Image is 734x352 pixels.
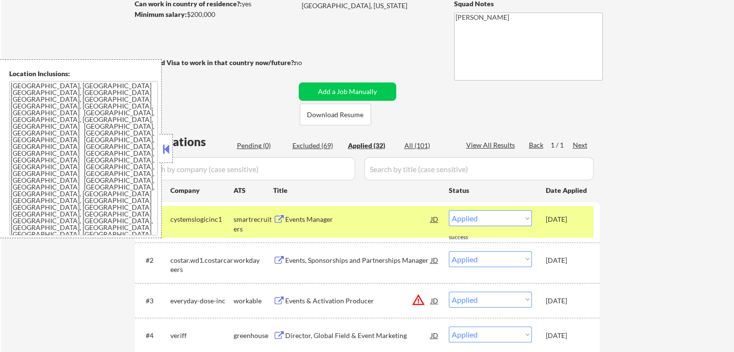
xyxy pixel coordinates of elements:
div: [DATE] [546,256,588,265]
div: #2 [146,256,163,265]
div: everyday-dose-inc [170,296,234,306]
div: no [294,58,322,68]
div: success [449,233,487,242]
div: cystemslogicinc1 [170,215,234,224]
div: [DATE] [546,331,588,340]
input: Search by company (case sensitive) [138,157,355,180]
div: workday [234,256,273,265]
div: JD [430,251,440,269]
div: JD [430,292,440,309]
div: smartrecruiters [234,215,273,233]
button: Download Resume [300,104,371,125]
button: warning_amber [412,293,425,307]
div: greenhouse [234,331,273,340]
div: View All Results [466,140,518,150]
div: JD [430,210,440,228]
div: Applied (32) [348,141,396,150]
div: Events Manager [285,215,431,224]
div: Date Applied [546,186,588,195]
div: ATS [234,186,273,195]
div: Location Inclusions: [9,69,158,79]
div: Excluded (69) [292,141,341,150]
div: costar.wd1.costarcareers [170,256,234,274]
div: [DATE] [546,296,588,306]
div: JD [430,326,440,344]
div: Back [529,140,544,150]
div: Events, Sponsorships and Partnerships Manager [285,256,431,265]
button: Add a Job Manually [299,82,396,101]
strong: Will need Visa to work in that country now/future?: [135,58,296,67]
div: $200,000 [135,10,295,19]
div: Status [449,181,532,199]
div: Next [573,140,588,150]
strong: Minimum salary: [135,10,187,18]
div: 1 / 1 [551,140,573,150]
div: Applications [138,136,234,148]
div: #4 [146,331,163,340]
div: workable [234,296,273,306]
div: Company [170,186,234,195]
div: Director, Global Field & Event Marketing [285,331,431,340]
div: #3 [146,296,163,306]
div: Title [273,186,440,195]
div: veriff [170,331,234,340]
input: Search by title (case sensitive) [364,157,594,180]
div: Events & Activation Producer [285,296,431,306]
div: All (101) [404,141,453,150]
div: Pending (0) [237,141,285,150]
div: [DATE] [546,215,588,224]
